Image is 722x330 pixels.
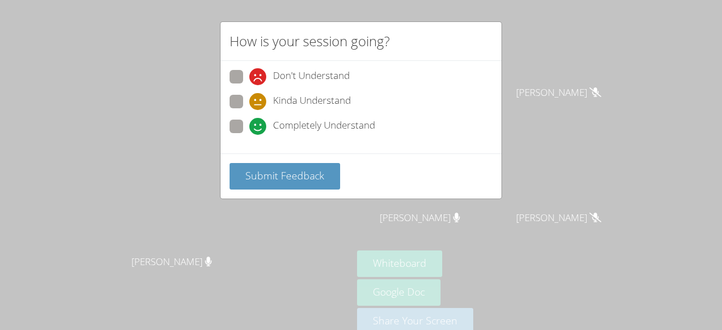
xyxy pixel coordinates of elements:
span: Don't Understand [273,68,350,85]
span: Submit Feedback [245,169,324,182]
button: Submit Feedback [230,163,340,190]
span: Kinda Understand [273,93,351,110]
span: Completely Understand [273,118,375,135]
h2: How is your session going? [230,31,390,51]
